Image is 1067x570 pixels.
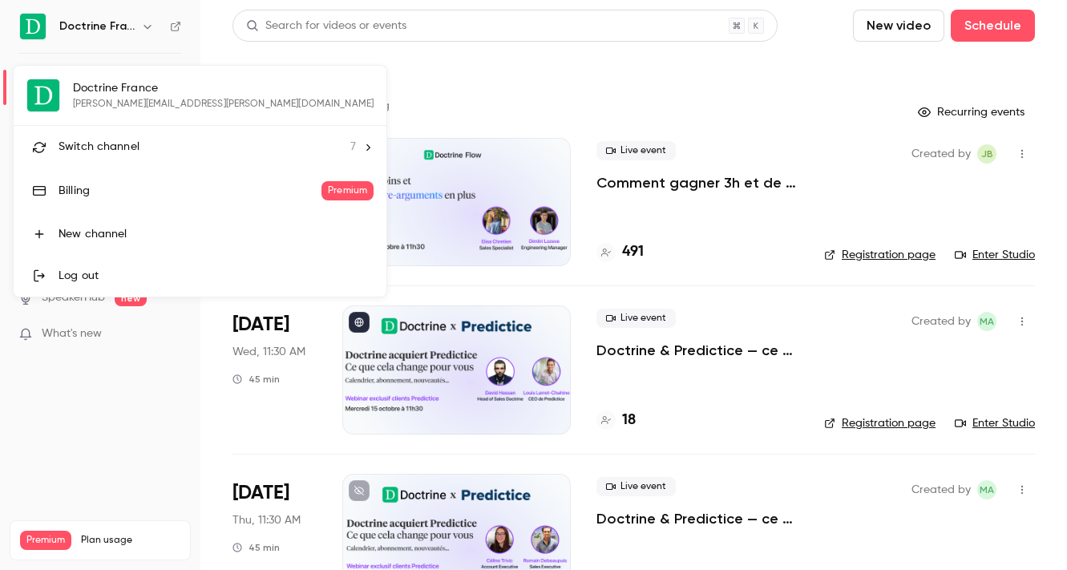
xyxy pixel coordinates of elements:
span: 7 [350,139,356,156]
span: Switch channel [59,139,139,156]
span: Premium [321,181,374,200]
div: Billing [59,183,321,199]
div: New channel [59,226,374,242]
div: Log out [59,268,374,284]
